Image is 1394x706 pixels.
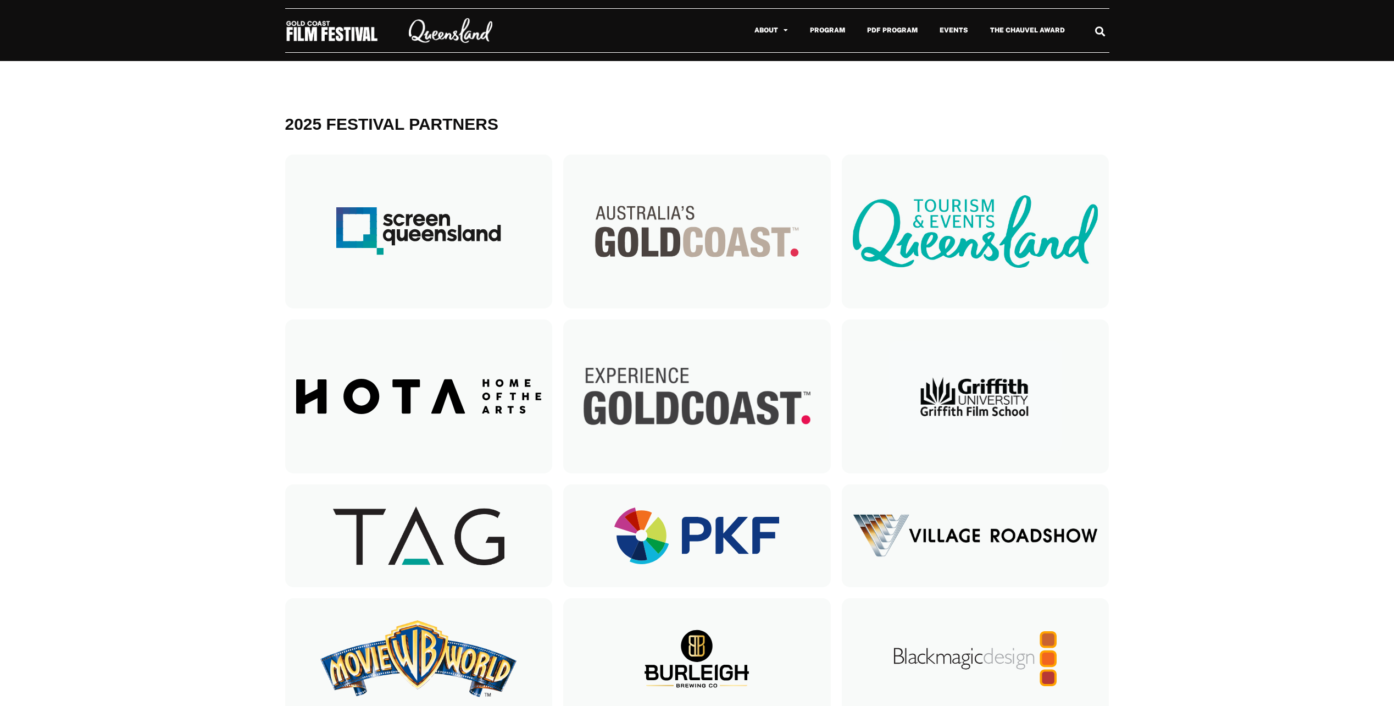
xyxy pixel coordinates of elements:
[518,18,1076,43] nav: Menu
[979,18,1076,43] a: The Chauvel Award
[285,116,1109,133] h1: 2025 FESTIVAL PARTNERS
[1091,22,1109,40] div: Search
[799,18,856,43] a: Program
[856,18,929,43] a: PDF Program
[743,18,799,43] a: About
[929,18,979,43] a: Events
